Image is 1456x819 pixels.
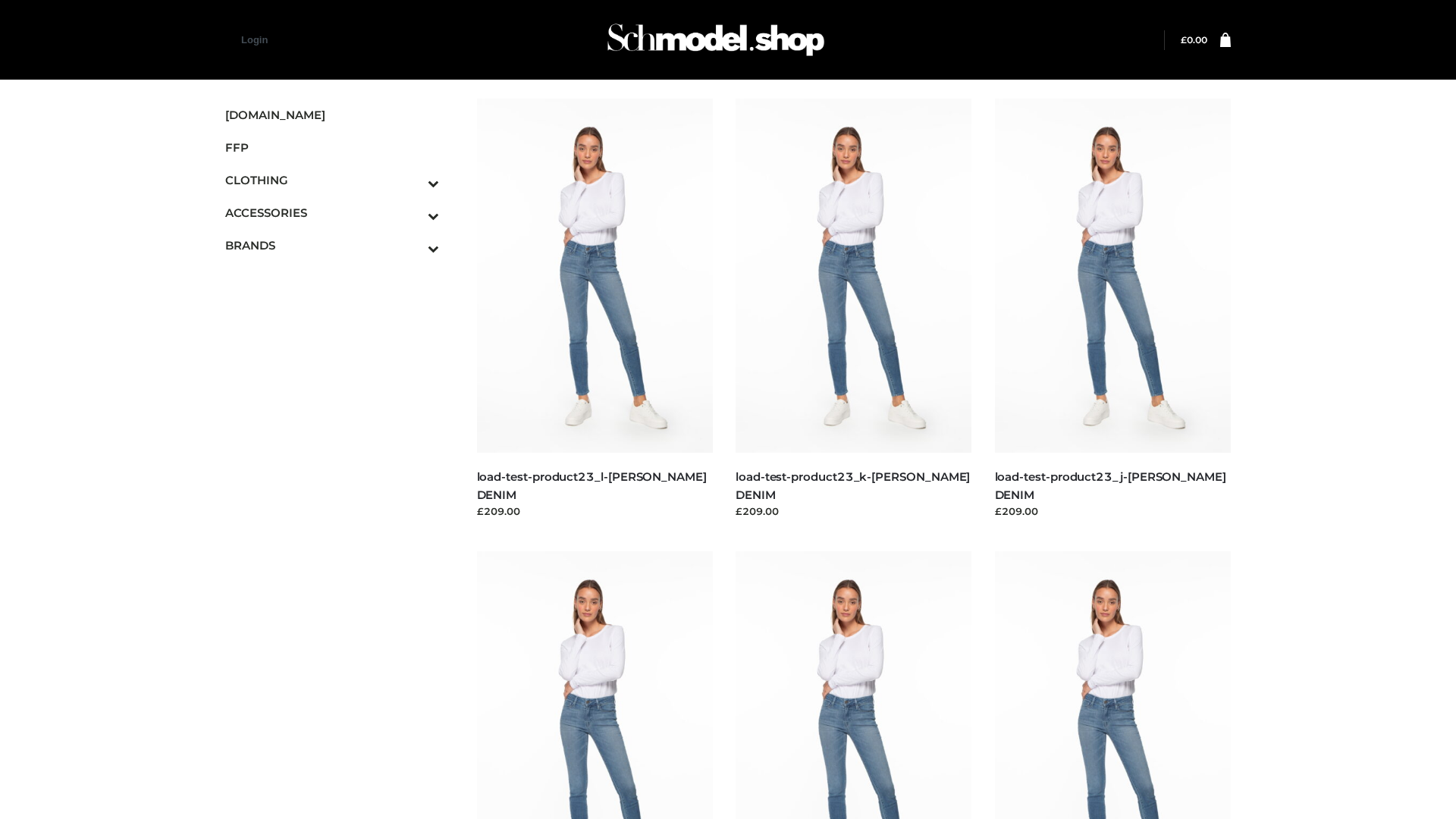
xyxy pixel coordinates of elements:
span: BRANDS [225,237,439,254]
button: Toggle Submenu [386,196,439,229]
bdi: 0.00 [1181,34,1207,45]
a: ACCESSORIESToggle Submenu [225,196,439,229]
div: £209.00 [736,504,972,519]
a: FFP [225,131,439,164]
span: CLOTHING [225,171,439,189]
a: load-test-product23_k-[PERSON_NAME] DENIM [736,469,970,501]
img: Schmodel Admin 964 [602,10,830,70]
a: load-test-product23_j-[PERSON_NAME] DENIM [995,469,1226,501]
span: FFP [225,139,439,156]
button: Toggle Submenu [386,164,439,196]
a: BRANDSToggle Submenu [225,229,439,262]
div: £209.00 [995,504,1232,519]
div: £209.00 [477,504,714,519]
a: load-test-product23_l-[PERSON_NAME] DENIM [477,469,707,501]
span: £ [1181,34,1187,45]
a: Login [241,34,268,45]
a: CLOTHINGToggle Submenu [225,164,439,196]
a: [DOMAIN_NAME] [225,99,439,131]
a: £0.00 [1181,34,1207,45]
span: [DOMAIN_NAME] [225,106,439,124]
button: Toggle Submenu [386,229,439,262]
span: ACCESSORIES [225,204,439,221]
